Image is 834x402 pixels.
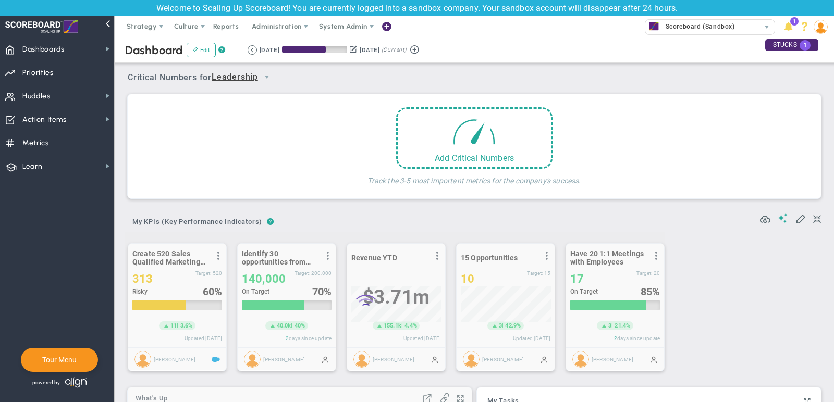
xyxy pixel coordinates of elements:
[248,45,257,55] button: Go to previous period
[398,153,551,163] div: Add Critical Numbers
[212,71,258,84] span: Leadership
[39,355,80,365] button: Tour Menu
[128,213,267,230] span: My KPIs (Key Performance Indicators)
[252,22,301,30] span: Administration
[127,22,157,30] span: Strategy
[367,169,581,185] h4: Track the 3-5 most important metrics for the company's success.
[187,43,216,57] button: Edit
[796,16,813,37] li: Help & Frequently Asked Questions (FAQ)
[780,16,796,37] li: Announcements
[22,39,65,60] span: Dashboards
[765,39,818,51] div: STUCKS
[360,45,379,55] div: [DATE]
[760,212,770,223] span: Refresh Data
[128,68,278,87] span: Critical Numbers for
[660,20,735,33] span: Scoreboard (Sandbox)
[22,156,42,178] span: Learn
[382,45,407,55] span: (Current)
[814,20,828,34] img: 193898.Person.photo
[759,20,775,34] span: select
[790,17,799,26] span: 1
[22,132,49,154] span: Metrics
[795,213,806,223] span: Edit My KPIs
[647,20,660,33] img: 33484.Company.photo
[22,109,67,131] span: Action Items
[778,213,788,223] span: Suggestions (AI Feature)
[800,40,811,51] span: 1
[128,213,267,232] button: My KPIs (Key Performance Indicators)
[22,85,51,107] span: Huddles
[125,43,183,57] span: Dashboard
[282,46,347,53] div: Period Progress: 67% Day 61 of 90 with 29 remaining.
[22,62,54,84] span: Priorities
[208,16,244,37] span: Reports
[258,68,276,86] span: select
[319,22,367,30] span: System Admin
[260,45,279,55] div: [DATE]
[21,374,132,391] div: Powered by Align
[174,22,199,30] span: Culture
